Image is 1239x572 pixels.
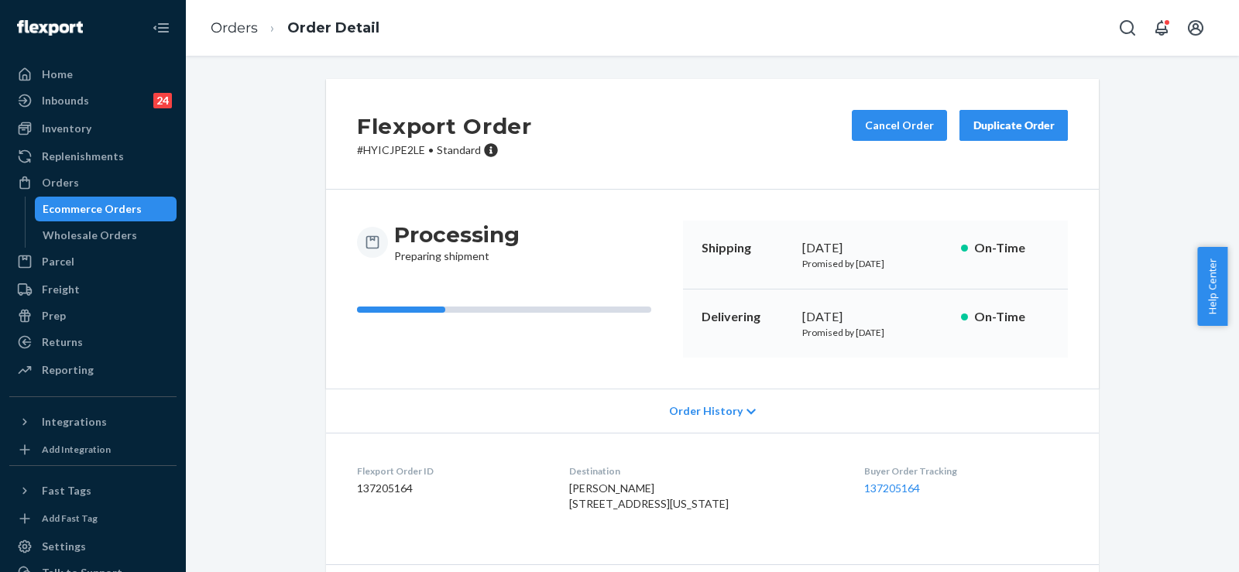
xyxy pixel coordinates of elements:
[9,534,177,559] a: Settings
[864,464,1068,478] dt: Buyer Order Tracking
[974,308,1049,326] p: On-Time
[394,221,520,264] div: Preparing shipment
[153,93,172,108] div: 24
[9,509,177,528] a: Add Fast Tag
[357,481,544,496] dd: 137205164
[42,443,111,456] div: Add Integration
[569,464,839,478] dt: Destination
[42,67,73,82] div: Home
[974,239,1049,257] p: On-Time
[802,239,949,257] div: [DATE]
[702,308,790,326] p: Delivering
[394,221,520,248] h3: Processing
[802,257,949,270] p: Promised by [DATE]
[357,110,532,142] h2: Flexport Order
[357,142,532,158] p: # HYICJPE2LE
[9,62,177,87] a: Home
[43,201,142,217] div: Ecommerce Orders
[17,20,83,36] img: Flexport logo
[669,403,743,419] span: Order History
[1141,526,1224,564] iframe: Opens a widget where you can chat to one of our agents
[42,308,66,324] div: Prep
[802,326,949,339] p: Promised by [DATE]
[864,481,920,495] a: 137205164
[1112,12,1143,43] button: Open Search Box
[42,175,79,190] div: Orders
[42,483,91,498] div: Fast Tags
[9,116,177,141] a: Inventory
[9,358,177,382] a: Reporting
[42,362,94,378] div: Reporting
[1146,12,1177,43] button: Open notifications
[973,118,1055,133] div: Duplicate Order
[42,282,80,297] div: Freight
[9,249,177,274] a: Parcel
[357,464,544,478] dt: Flexport Order ID
[9,277,177,302] a: Freight
[959,110,1068,141] button: Duplicate Order
[9,409,177,434] button: Integrations
[9,144,177,169] a: Replenishments
[9,303,177,328] a: Prep
[852,110,947,141] button: Cancel Order
[35,223,177,248] a: Wholesale Orders
[42,121,91,136] div: Inventory
[702,239,790,257] p: Shipping
[287,19,379,36] a: Order Detail
[1197,247,1227,326] button: Help Center
[211,19,258,36] a: Orders
[42,254,74,269] div: Parcel
[42,334,83,350] div: Returns
[43,228,137,243] div: Wholesale Orders
[569,481,729,510] span: [PERSON_NAME] [STREET_ADDRESS][US_STATE]
[42,149,124,164] div: Replenishments
[802,308,949,326] div: [DATE]
[428,143,434,156] span: •
[146,12,177,43] button: Close Navigation
[42,539,86,554] div: Settings
[9,88,177,113] a: Inbounds24
[42,512,98,525] div: Add Fast Tag
[42,93,89,108] div: Inbounds
[437,143,481,156] span: Standard
[198,5,392,51] ol: breadcrumbs
[9,478,177,503] button: Fast Tags
[9,440,177,459] a: Add Integration
[1180,12,1211,43] button: Open account menu
[9,330,177,355] a: Returns
[35,197,177,221] a: Ecommerce Orders
[42,414,107,430] div: Integrations
[9,170,177,195] a: Orders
